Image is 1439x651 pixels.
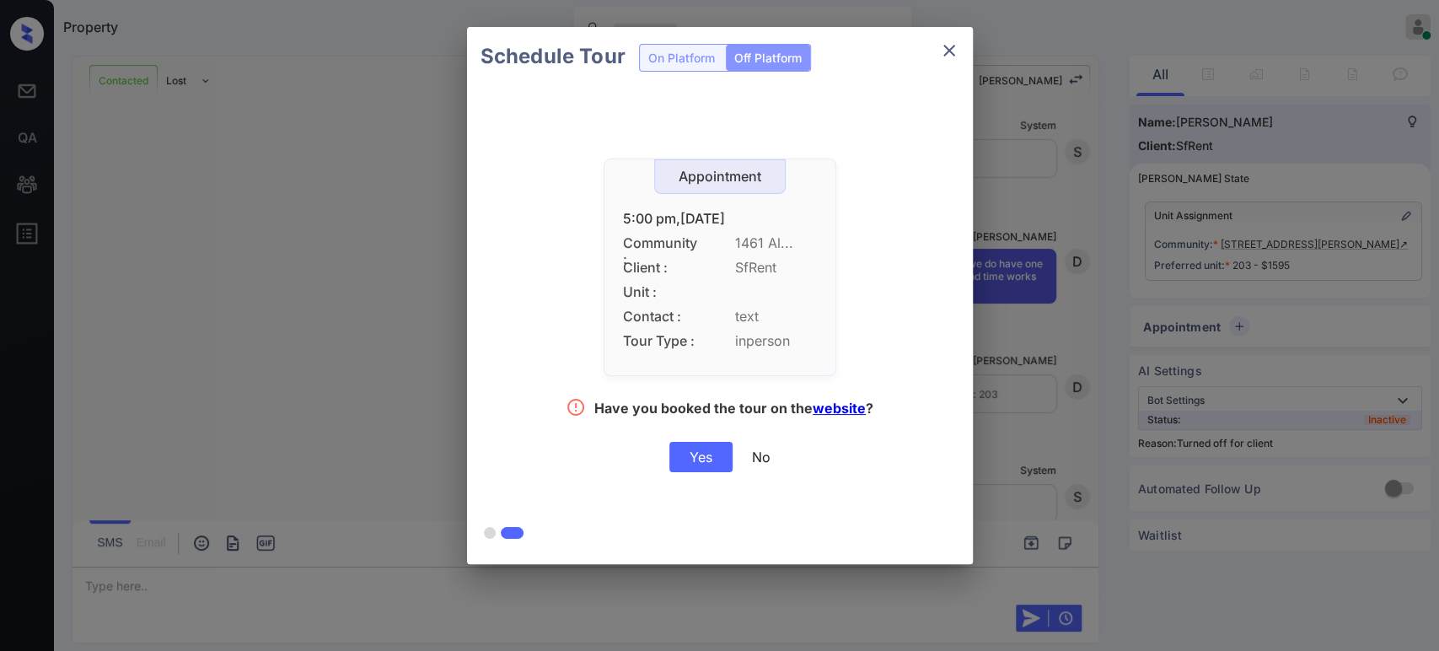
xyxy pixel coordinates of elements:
[623,235,699,251] span: Community :
[623,211,817,227] div: 5:00 pm,[DATE]
[735,260,817,276] span: SfRent
[669,442,733,472] div: Yes
[752,449,771,465] div: No
[594,400,873,421] div: Have you booked the tour on the ?
[932,34,966,67] button: close
[813,400,866,417] a: website
[623,260,699,276] span: Client :
[735,309,817,325] span: text
[623,333,699,349] span: Tour Type :
[623,309,699,325] span: Contact :
[735,235,817,251] span: 1461 Al...
[655,169,785,185] div: Appointment
[735,333,817,349] span: inperson
[467,27,639,86] h2: Schedule Tour
[623,284,699,300] span: Unit :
